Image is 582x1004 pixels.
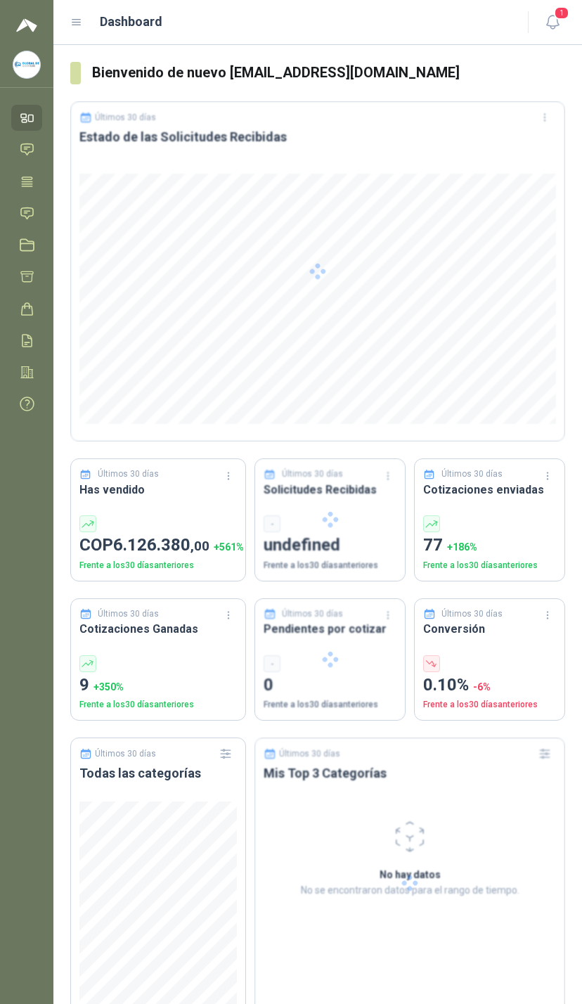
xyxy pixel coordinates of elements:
[423,532,556,559] p: 77
[423,672,556,699] p: 0.10%
[16,17,37,34] img: Logo peakr
[190,538,209,554] span: ,00
[79,559,237,572] p: Frente a los 30 días anteriores
[554,6,569,20] span: 1
[423,620,556,638] h3: Conversión
[473,681,491,693] span: -6 %
[92,62,565,84] h3: Bienvenido de nuevo [EMAIL_ADDRESS][DOMAIN_NAME]
[441,468,503,481] p: Últimos 30 días
[423,481,556,498] h3: Cotizaciones enviadas
[79,620,237,638] h3: Cotizaciones Ganadas
[98,607,159,621] p: Últimos 30 días
[100,12,162,32] h1: Dashboard
[98,468,159,481] p: Últimos 30 días
[93,681,124,693] span: + 350 %
[79,698,237,712] p: Frente a los 30 días anteriores
[79,765,237,782] h3: Todas las categorías
[423,559,556,572] p: Frente a los 30 días anteriores
[79,532,237,559] p: COP
[447,541,477,553] span: + 186 %
[95,749,156,759] p: Últimos 30 días
[423,698,556,712] p: Frente a los 30 días anteriores
[113,535,209,555] span: 6.126.380
[79,481,237,498] h3: Has vendido
[214,541,244,553] span: + 561 %
[13,51,40,78] img: Company Logo
[540,10,565,35] button: 1
[79,672,237,699] p: 9
[441,607,503,621] p: Últimos 30 días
